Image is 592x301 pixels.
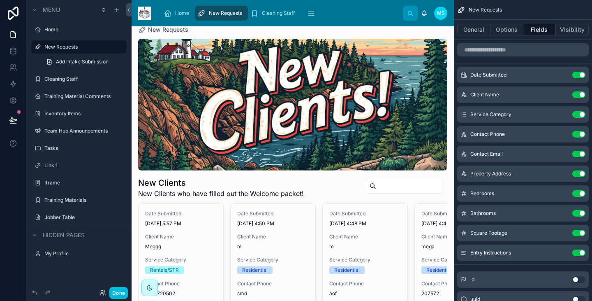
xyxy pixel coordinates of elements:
a: Cleaning Staff [248,6,301,21]
span: New Requests [209,10,242,16]
span: Contact Email [470,151,503,157]
span: Property Address [470,170,511,177]
span: id [470,276,474,283]
label: Jobber Table [44,214,122,221]
label: Team Hub Announcements [44,128,122,134]
span: ms [437,10,445,16]
a: Home [161,6,195,21]
span: Bathrooms [470,210,496,217]
span: Service Category [470,111,511,118]
button: Done [109,287,128,299]
label: Cleaning Staff [44,76,122,82]
button: Visibility [556,24,589,35]
button: Fields [523,24,556,35]
span: Hidden pages [43,231,85,239]
a: Add Intake Submission [41,55,127,68]
span: Entry Instructions [470,250,511,256]
span: Cleaning Staff [262,10,295,16]
span: Date Submitted [470,72,506,78]
span: Client Name [470,91,499,98]
label: Iframe [44,180,122,186]
label: My Profile [44,250,122,257]
label: New Requests [44,44,122,50]
label: Training Materials [44,197,122,203]
label: Home [44,26,122,33]
div: scrollable content [158,4,403,22]
span: Bedrooms [470,190,494,197]
span: New Requests [469,7,502,13]
span: Add Intake Submission [56,58,109,65]
label: Tasks [44,145,122,152]
span: Contact Phone [470,131,505,138]
button: Options [490,24,523,35]
a: New Requests [195,6,248,21]
button: General [457,24,490,35]
img: App logo [138,7,151,20]
span: Square Footage [470,230,507,236]
label: Inventory Items [44,110,122,117]
span: Menu [43,6,60,14]
label: Training Material Comments [44,93,122,100]
span: Home [175,10,189,16]
label: Link 1 [44,162,122,169]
